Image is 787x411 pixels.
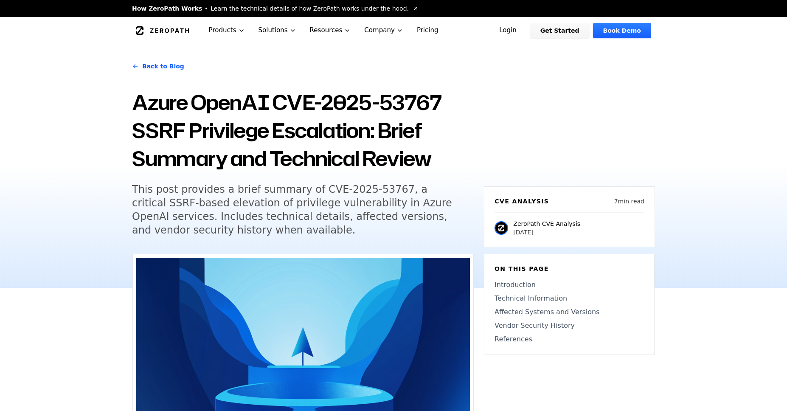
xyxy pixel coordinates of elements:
a: Back to Blog [132,54,184,78]
button: Company [357,17,410,44]
span: How ZeroPath Works [132,4,202,13]
a: Get Started [530,23,590,38]
a: Book Demo [593,23,651,38]
a: Introduction [495,280,644,290]
img: ZeroPath CVE Analysis [495,221,508,235]
a: Technical Information [495,293,644,304]
p: 7 min read [614,197,644,205]
a: References [495,334,644,344]
span: Learn the technical details of how ZeroPath works under the hood. [211,4,409,13]
h5: This post provides a brief summary of CVE-2025-53767, a critical SSRF-based elevation of privileg... [132,183,458,237]
p: [DATE] [513,228,580,236]
a: How ZeroPath WorksLearn the technical details of how ZeroPath works under the hood. [132,4,419,13]
h6: CVE Analysis [495,197,549,205]
p: ZeroPath CVE Analysis [513,220,580,228]
a: Login [489,23,527,38]
h6: On this page [495,265,644,273]
button: Products [202,17,252,44]
a: Affected Systems and Versions [495,307,644,317]
button: Resources [303,17,358,44]
button: Solutions [252,17,303,44]
h1: Azure OpenAI CVE-2025-53767 SSRF Privilege Escalation: Brief Summary and Technical Review [132,88,474,172]
a: Vendor Security History [495,321,644,331]
a: Pricing [410,17,445,44]
nav: Global [122,17,665,44]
